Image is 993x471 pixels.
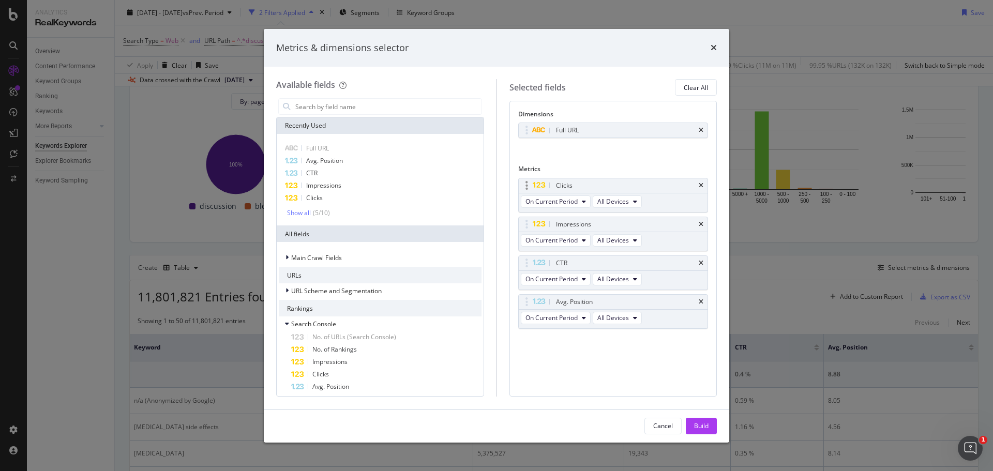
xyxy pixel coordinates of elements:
span: Search Console [291,320,336,328]
button: On Current Period [521,234,591,247]
span: Clicks [312,370,329,378]
button: On Current Period [521,273,591,285]
div: Dimensions [518,110,709,123]
span: Avg. Position [312,382,349,391]
span: Main Crawl Fields [291,253,342,262]
iframe: Intercom live chat [958,436,983,461]
div: Available fields [276,79,335,90]
span: On Current Period [525,313,578,322]
div: Avg. Position [556,297,593,307]
span: CTR [306,169,318,177]
div: Recently Used [277,117,484,134]
span: URL Scheme and Segmentation [291,286,382,295]
div: Impressions [556,219,591,230]
span: All Devices [597,275,629,283]
div: Clicks [556,180,573,191]
div: Metrics [518,164,709,177]
span: No. of URLs (Search Console) [312,332,396,341]
span: All Devices [597,313,629,322]
button: All Devices [593,195,642,208]
div: modal [264,29,729,443]
div: All fields [277,225,484,242]
div: ClickstimesOn Current PeriodAll Devices [518,178,709,212]
div: times [699,127,703,133]
button: Cancel [644,418,682,434]
button: Clear All [675,79,717,96]
div: URLs [279,267,482,283]
div: Clear All [684,83,708,92]
div: Full URLtimes [518,123,709,138]
span: Impressions [306,181,341,190]
div: times [699,221,703,227]
span: No. of Rankings [312,345,357,354]
input: Search by field name [294,99,482,114]
span: Full URL [306,144,329,153]
div: times [711,41,717,55]
button: All Devices [593,234,642,247]
div: CTR [556,258,567,268]
span: On Current Period [525,275,578,283]
span: All Devices [597,236,629,245]
button: Build [686,418,717,434]
div: Metrics & dimensions selector [276,41,409,55]
div: Show all [287,209,311,217]
div: times [699,183,703,189]
div: Full URL [556,125,579,135]
span: Clicks [306,193,323,202]
span: All Devices [597,197,629,206]
button: All Devices [593,273,642,285]
div: Build [694,421,709,430]
span: 1 [979,436,987,444]
span: On Current Period [525,197,578,206]
div: CTRtimesOn Current PeriodAll Devices [518,255,709,290]
button: On Current Period [521,312,591,324]
span: Avg. Position [306,156,343,165]
div: Rankings [279,300,482,316]
div: ( 5 / 10 ) [311,208,330,217]
button: All Devices [593,312,642,324]
div: Avg. PositiontimesOn Current PeriodAll Devices [518,294,709,329]
div: times [699,299,703,305]
div: Cancel [653,421,673,430]
div: times [699,260,703,266]
div: ImpressionstimesOn Current PeriodAll Devices [518,217,709,251]
button: On Current Period [521,195,591,208]
div: Selected fields [509,82,566,94]
span: Impressions [312,357,348,366]
span: On Current Period [525,236,578,245]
